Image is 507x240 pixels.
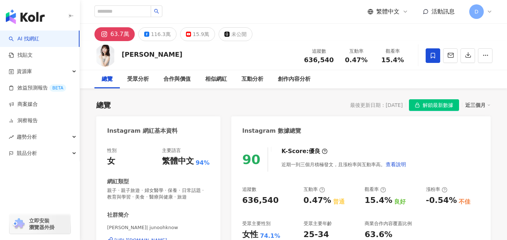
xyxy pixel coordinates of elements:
[9,214,70,234] a: chrome extension立即安裝 瀏覽器外掛
[196,159,210,167] span: 94%
[138,27,177,41] button: 116.3萬
[107,178,129,185] div: 網紅類型
[107,156,115,167] div: 女
[9,101,38,108] a: 商案媒合
[127,75,149,84] div: 受眾分析
[242,127,301,135] div: Instagram 數據總覽
[6,9,45,24] img: logo
[219,27,252,41] button: 未公開
[426,186,447,193] div: 漲粉率
[304,195,331,206] div: 0.47%
[431,8,455,15] span: 活動訊息
[94,27,135,41] button: 63.7萬
[260,232,280,240] div: 74.1%
[163,75,191,84] div: 合作與價值
[365,186,386,193] div: 觀看率
[107,187,210,200] span: 親子 · 親子旅遊 · 婦女醫學 · 保養 · 日常話題 · 教育與學習 · 美食 · 醫療與健康 · 旅遊
[17,129,37,145] span: 趨勢分析
[17,145,37,161] span: 競品分析
[151,29,171,39] div: 116.3萬
[193,29,209,39] div: 15.9萬
[94,45,116,67] img: KOL Avatar
[381,56,404,64] span: 15.4%
[242,220,271,227] div: 受眾主要性別
[162,156,194,167] div: 繁體中文
[107,147,117,154] div: 性別
[242,152,260,167] div: 90
[96,100,111,110] div: 總覽
[281,157,406,172] div: 近期一到三個月積極發文，且漲粉率與互動率高。
[386,161,406,167] span: 查看說明
[385,157,406,172] button: 查看說明
[9,117,38,124] a: 洞察報告
[278,75,311,84] div: 創作內容分析
[465,100,491,110] div: 近三個月
[333,198,345,206] div: 普通
[281,147,328,155] div: K-Score :
[29,217,54,231] span: 立即安裝 瀏覽器外掛
[379,48,406,55] div: 觀看率
[475,8,479,16] span: D
[9,35,39,43] a: searchAI 找網紅
[309,147,320,155] div: 優良
[9,52,33,59] a: 找貼文
[304,186,325,193] div: 互動率
[426,195,457,206] div: -0.54%
[162,147,181,154] div: 主要語言
[205,75,227,84] div: 相似網紅
[12,218,26,230] img: chrome extension
[9,135,14,140] span: rise
[180,27,215,41] button: 15.9萬
[9,84,66,92] a: 效益預測報告BETA
[304,56,334,64] span: 636,540
[345,56,368,64] span: 0.47%
[110,29,129,39] div: 63.7萬
[154,9,159,14] span: search
[107,224,210,231] span: [PERSON_NAME]| junoohknow
[365,195,392,206] div: 15.4%
[304,48,334,55] div: 追蹤數
[102,75,113,84] div: 總覽
[365,220,412,227] div: 商業合作內容覆蓋比例
[376,8,399,16] span: 繁體中文
[107,211,129,219] div: 社群簡介
[350,102,403,108] div: 最後更新日期：[DATE]
[231,29,247,39] div: 未公開
[423,100,453,111] span: 解鎖最新數據
[122,50,182,59] div: [PERSON_NAME]
[394,198,406,206] div: 良好
[242,195,279,206] div: 636,540
[459,198,470,206] div: 不佳
[342,48,370,55] div: 互動率
[242,186,256,193] div: 追蹤數
[107,127,178,135] div: Instagram 網紅基本資料
[409,99,459,111] button: 解鎖最新數據
[304,220,332,227] div: 受眾主要年齡
[17,63,32,80] span: 資源庫
[242,75,263,84] div: 互動分析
